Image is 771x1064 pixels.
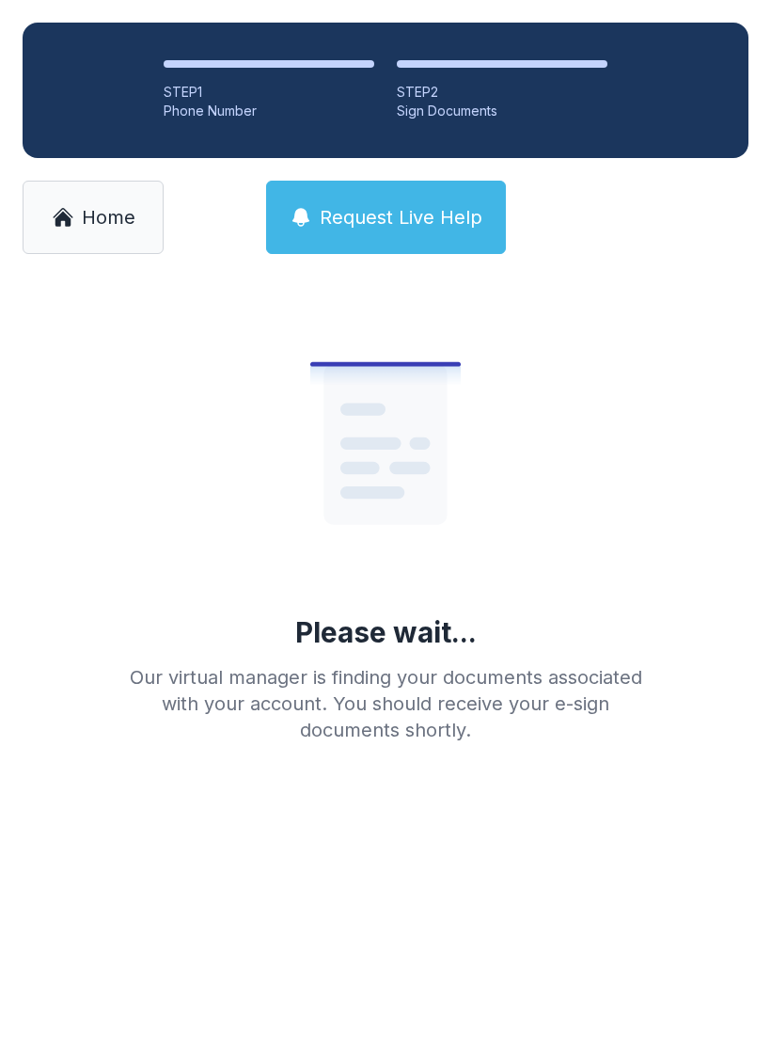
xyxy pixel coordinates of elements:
div: Please wait... [295,615,477,649]
div: Our virtual manager is finding your documents associated with your account. You should receive yo... [115,664,656,743]
div: STEP 2 [397,83,607,102]
span: Request Live Help [320,204,482,230]
div: Sign Documents [397,102,607,120]
div: Phone Number [164,102,374,120]
span: Home [82,204,135,230]
div: STEP 1 [164,83,374,102]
